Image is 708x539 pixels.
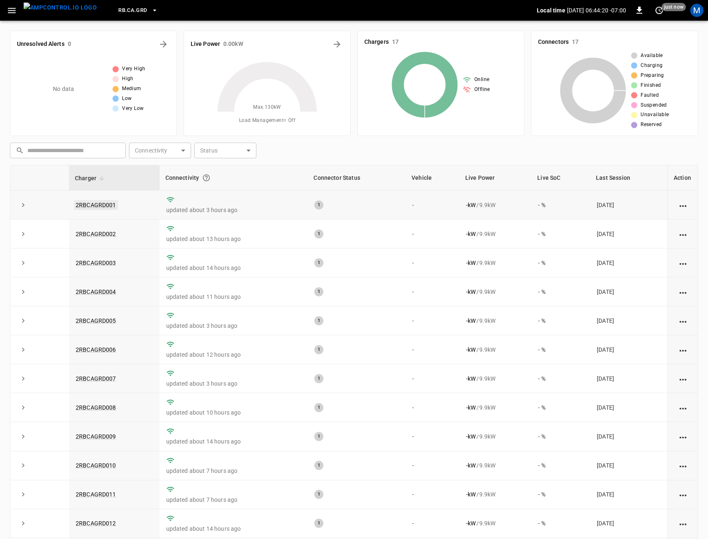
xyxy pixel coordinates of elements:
div: 1 [314,374,323,383]
button: expand row [17,430,29,443]
p: No data [53,85,74,93]
td: - % [531,480,590,509]
a: 2RBCAGRD008 [76,404,116,411]
div: 1 [314,461,323,470]
a: 2RBCAGRD005 [76,317,116,324]
td: - % [531,509,590,538]
td: [DATE] [590,248,667,277]
td: [DATE] [590,191,667,219]
p: Local time [537,6,565,14]
div: action cell options [678,346,688,354]
div: / 9.9 kW [466,346,525,354]
h6: 0.00 kW [223,40,243,49]
p: - kW [466,288,476,296]
td: - % [531,335,590,364]
div: / 9.9 kW [466,317,525,325]
td: [DATE] [590,364,667,393]
td: [DATE] [590,335,667,364]
p: [DATE] 06:44:20 -07:00 [567,6,626,14]
td: - % [531,191,590,219]
div: action cell options [678,461,688,470]
a: 2RBCAGRD003 [76,260,116,266]
p: updated about 10 hours ago [166,408,301,417]
h6: Live Power [191,40,220,49]
td: - [406,191,459,219]
button: expand row [17,228,29,240]
p: - kW [466,346,476,354]
p: - kW [466,374,476,383]
p: - kW [466,490,476,498]
div: / 9.9 kW [466,432,525,441]
div: 1 [314,490,323,499]
span: Offline [474,86,490,94]
p: - kW [466,259,476,267]
td: - [406,306,459,335]
div: / 9.9 kW [466,288,525,296]
h6: 17 [572,38,579,47]
td: - % [531,219,590,248]
button: expand row [17,343,29,356]
div: action cell options [678,259,688,267]
div: 1 [314,519,323,528]
td: - [406,393,459,422]
button: expand row [17,257,29,269]
a: 2RBCAGRD004 [76,289,116,295]
button: set refresh interval [653,4,666,17]
button: expand row [17,459,29,472]
p: updated about 14 hours ago [166,525,301,533]
td: [DATE] [590,422,667,451]
a: 2RBCAGRD009 [76,433,116,440]
span: Online [474,76,489,84]
h6: Connectors [538,38,569,47]
h6: Unresolved Alerts [17,40,65,49]
div: 1 [314,432,323,441]
div: action cell options [678,288,688,296]
td: - [406,364,459,393]
div: action cell options [678,374,688,383]
a: 2RBCAGRD010 [76,462,116,469]
p: updated about 14 hours ago [166,264,301,272]
span: Finished [641,81,661,90]
div: action cell options [678,432,688,441]
td: - % [531,277,590,306]
span: Suspended [641,101,667,110]
p: updated about 14 hours ago [166,437,301,446]
div: / 9.9 kW [466,201,525,209]
td: - % [531,248,590,277]
td: - % [531,364,590,393]
span: RB.CA.GRD [118,6,147,15]
td: [DATE] [590,480,667,509]
button: Energy Overview [330,38,344,51]
td: - % [531,393,590,422]
button: expand row [17,488,29,501]
p: updated about 3 hours ago [166,322,301,330]
p: updated about 3 hours ago [166,379,301,388]
div: 1 [314,345,323,354]
span: Very Low [122,105,144,113]
div: Connectivity [165,170,302,185]
span: just now [662,3,686,11]
td: [DATE] [590,277,667,306]
a: 2RBCAGRD011 [76,491,116,498]
p: - kW [466,519,476,527]
div: action cell options [678,317,688,325]
h6: 0 [68,40,71,49]
div: / 9.9 kW [466,461,525,470]
img: ampcontrol.io logo [24,2,97,13]
span: Charging [641,62,663,70]
th: Action [667,165,698,191]
td: - [406,480,459,509]
div: 1 [314,229,323,238]
td: - % [531,306,590,335]
p: updated about 3 hours ago [166,206,301,214]
p: - kW [466,201,476,209]
div: 1 [314,258,323,267]
span: High [122,75,134,83]
div: 1 [314,403,323,412]
p: updated about 13 hours ago [166,235,301,243]
div: / 9.9 kW [466,259,525,267]
a: 2RBCAGRD001 [74,200,118,210]
div: action cell options [678,201,688,209]
button: expand row [17,401,29,414]
span: Faulted [641,91,659,100]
